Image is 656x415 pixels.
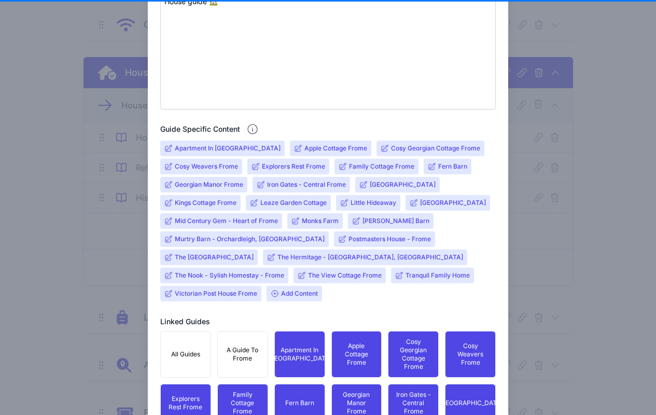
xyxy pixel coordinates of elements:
[388,331,439,378] button: Cosy Georgian Cottage Frome
[452,342,489,367] span: Cosy Weavers Frome
[160,124,240,134] h2: Guide Specific Content
[175,199,236,207] input: Kings Cottage Frome
[267,286,322,301] span: Add Content
[304,144,367,153] input: Apple Cottage Frome
[391,144,480,153] input: Cosy Georgian Cottage Frome
[260,199,327,207] input: Leaze Garden Cottage
[175,235,325,243] input: Murtry Barn - Orchardleigh, [GEOGRAPHIC_DATA]
[445,331,496,378] button: Cosy Weavers Frome
[175,271,284,280] input: The Nook - Sylish Homestay - Frome
[217,331,268,378] button: A Guide To Frome
[224,346,261,363] span: A Guide To Frome
[160,331,211,378] button: All Guides
[370,181,436,189] input: [GEOGRAPHIC_DATA]
[349,162,414,171] input: Family Cottage Frome
[175,289,257,298] input: Victorian Post House Frome
[175,162,238,171] input: Cosy Weavers Frome
[406,271,470,280] input: Tranquil Family Home
[268,346,331,363] span: Apartment In [GEOGRAPHIC_DATA]
[167,395,204,411] span: Explorers Rest Frome
[175,217,278,225] input: Mid Century Gem - Heart of Frome
[175,181,243,189] input: Georgian Manor Frome
[262,162,325,171] input: Explorers Rest Frome
[348,235,431,243] input: Postmasters House - Frome
[395,338,432,371] span: Cosy Georgian Cottage Frome
[439,399,503,407] span: [GEOGRAPHIC_DATA]
[420,199,486,207] input: [GEOGRAPHIC_DATA]
[160,316,210,327] h2: Linked Guides
[338,342,375,367] span: Apple Cottage Frome
[274,331,325,378] button: Apartment In [GEOGRAPHIC_DATA]
[438,162,467,171] input: Fern Barn
[175,144,281,153] input: Apartment In [GEOGRAPHIC_DATA]
[331,331,382,378] button: Apple Cottage Frome
[308,271,382,280] input: The View Cottage Frome
[362,217,429,225] input: [PERSON_NAME] Barn
[351,199,396,207] input: Little Hideaway
[175,253,254,261] input: The [GEOGRAPHIC_DATA]
[267,181,346,189] input: Iron Gates - Central Frome
[277,253,463,261] input: The Hermitage - [GEOGRAPHIC_DATA], [GEOGRAPHIC_DATA]
[171,350,200,358] span: All Guides
[302,217,339,225] input: Monks Farm
[285,399,314,407] span: Fern Barn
